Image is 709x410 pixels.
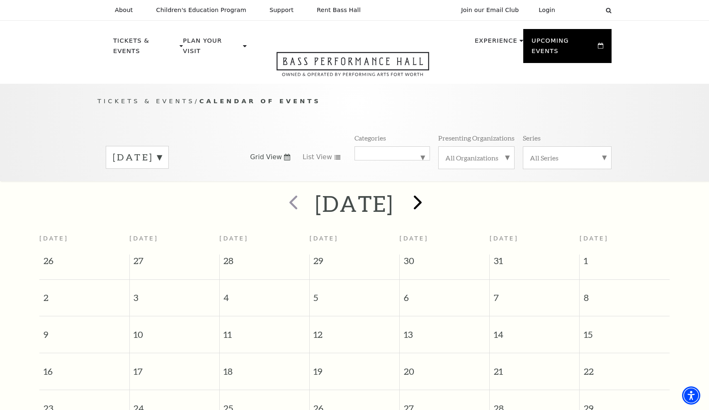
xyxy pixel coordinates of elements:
p: Support [270,7,294,14]
span: 28 [220,255,309,271]
span: [DATE] [219,235,248,242]
p: / [97,96,612,107]
span: 10 [130,316,219,345]
span: [DATE] [39,235,68,242]
span: List View [303,153,332,162]
span: 13 [400,316,489,345]
span: 4 [220,280,309,308]
p: Plan Your Visit [183,36,241,61]
span: [DATE] [309,235,338,242]
span: 8 [580,280,670,308]
span: 11 [220,316,309,345]
select: Select: [568,6,598,14]
a: Open this option [247,52,459,84]
span: 5 [310,280,399,308]
span: 2 [39,280,129,308]
h2: [DATE] [315,190,393,217]
span: 30 [400,255,489,271]
span: 12 [310,316,399,345]
span: [DATE] [400,235,429,242]
span: Tickets & Events [97,97,195,104]
span: 1 [580,255,670,271]
span: Grid View [250,153,282,162]
p: Experience [475,36,517,51]
button: prev [277,189,307,218]
span: 16 [39,353,129,382]
span: 9 [39,316,129,345]
span: 19 [310,353,399,382]
p: Children's Education Program [156,7,246,14]
span: 21 [490,353,579,382]
p: Presenting Organizations [438,133,515,142]
p: Rent Bass Hall [317,7,361,14]
span: 14 [490,316,579,345]
span: 3 [130,280,219,308]
span: 18 [220,353,309,382]
span: [DATE] [129,235,158,242]
p: About [115,7,133,14]
span: 31 [490,255,579,271]
span: 15 [580,316,670,345]
p: Series [523,133,541,142]
label: [DATE] [113,151,162,164]
span: 6 [400,280,489,308]
p: Upcoming Events [532,36,596,61]
label: All Organizations [445,153,507,162]
span: 20 [400,353,489,382]
span: Calendar of Events [199,97,321,104]
button: next [402,189,432,218]
p: Categories [354,133,386,142]
p: Tickets & Events [113,36,177,61]
span: 22 [580,353,670,382]
span: 26 [39,255,129,271]
label: All Series [530,153,605,162]
span: 7 [490,280,579,308]
span: [DATE] [490,235,519,242]
span: 27 [130,255,219,271]
span: 29 [310,255,399,271]
span: [DATE] [580,235,609,242]
span: 17 [130,353,219,382]
div: Accessibility Menu [682,386,700,405]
